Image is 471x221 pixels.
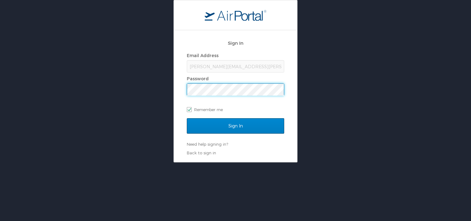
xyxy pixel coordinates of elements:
[187,150,216,155] a: Back to sign in
[205,10,266,21] img: logo
[187,118,284,134] input: Sign In
[187,40,284,47] h2: Sign In
[187,105,284,114] label: Remember me
[187,142,228,147] a: Need help signing in?
[187,53,219,58] label: Email Address
[187,76,209,81] label: Password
